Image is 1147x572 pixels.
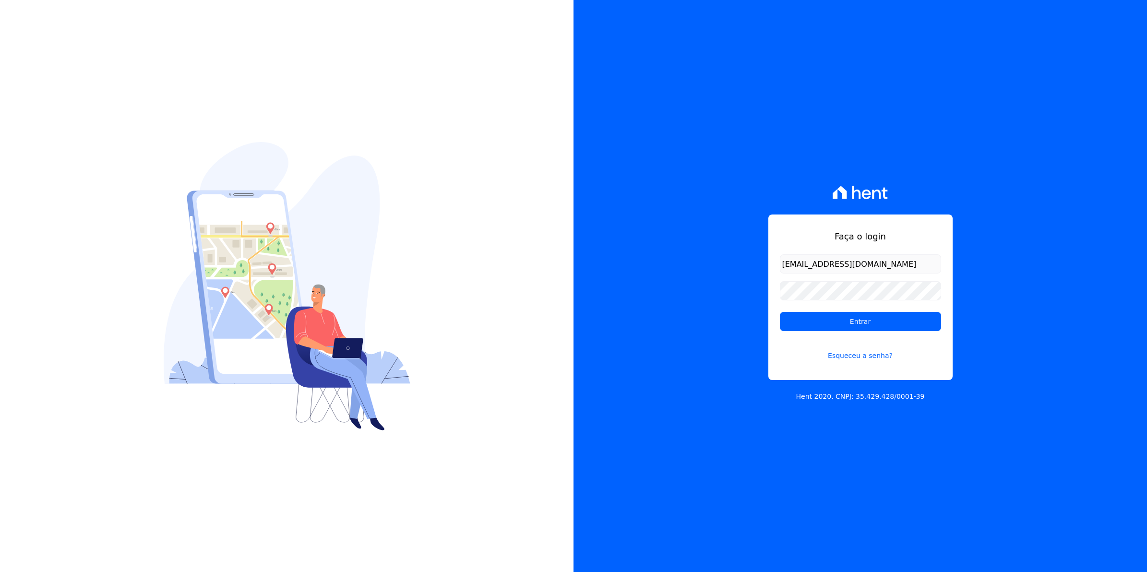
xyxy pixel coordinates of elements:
input: Entrar [780,312,941,331]
p: Hent 2020. CNPJ: 35.429.428/0001-39 [796,392,925,402]
img: Login [164,142,410,430]
h1: Faça o login [780,230,941,243]
a: Esqueceu a senha? [780,339,941,361]
input: Email [780,254,941,274]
